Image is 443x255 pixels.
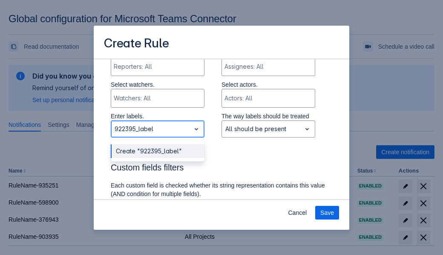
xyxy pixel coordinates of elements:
p: Enter labels. [111,112,204,120]
div: Scrollable content [94,59,349,200]
span: Save [320,206,334,220]
p: The way labels should be treated [221,112,315,120]
span: Cancel [288,206,307,220]
p: Each custom field is checked whether its string representation contains this value (AND condition... [111,181,332,198]
span: open [302,124,312,134]
p: Select watchers. [111,80,204,89]
p: Select actors. [221,80,315,89]
button: Cancel [283,206,312,220]
h3: Custom fields filters [111,162,332,176]
span: open [191,124,201,134]
h3: Create Rule [104,36,169,53]
div: Create "922395_label" [111,144,204,158]
button: Save [315,206,339,220]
